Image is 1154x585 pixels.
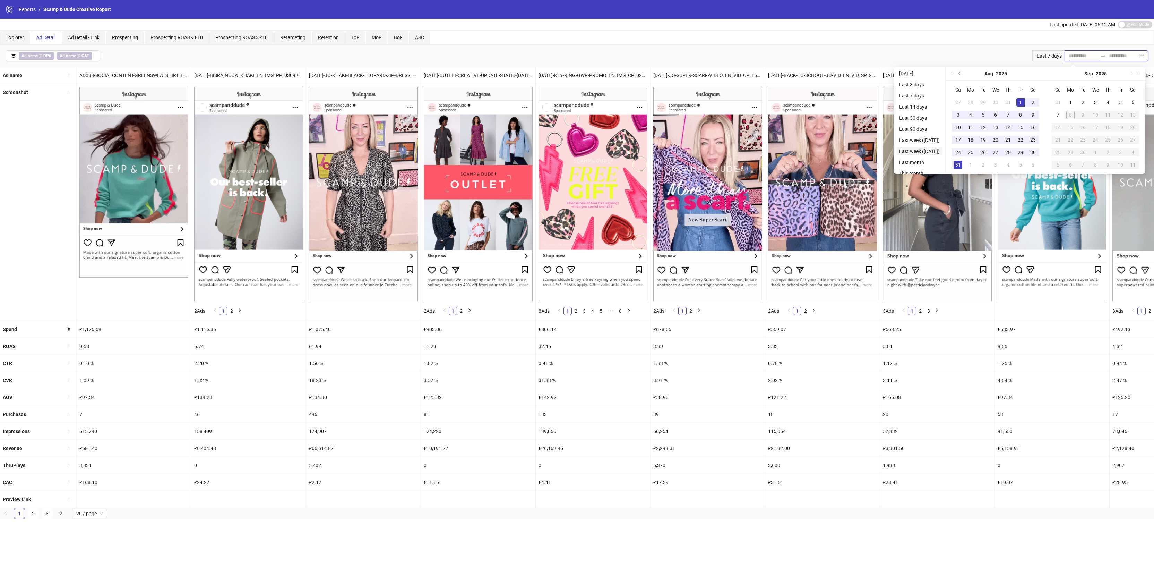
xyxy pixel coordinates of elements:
[66,395,70,399] span: sort-ascending
[1096,67,1107,80] button: Choose a year
[219,307,227,315] li: 1
[793,307,801,315] a: 1
[697,308,701,312] span: right
[66,90,70,95] span: sort-ascending
[1127,109,1139,121] td: 2025-09-13
[1091,123,1100,132] div: 17
[1052,134,1064,146] td: 2025-09-21
[42,508,53,519] li: 3
[28,508,39,519] li: 2
[954,148,962,156] div: 24
[1116,98,1125,107] div: 5
[79,87,188,278] img: Screenshot 120226734638270005
[627,308,631,312] span: right
[793,307,801,315] li: 1
[467,308,472,312] span: right
[991,148,1000,156] div: 27
[1146,307,1154,315] li: 2
[964,84,977,96] th: Mo
[1064,84,1077,96] th: Mo
[966,98,975,107] div: 28
[1002,109,1014,121] td: 2025-08-07
[1079,111,1087,119] div: 9
[309,87,418,301] img: Screenshot 120232428302140005
[589,307,596,315] a: 4
[66,327,70,331] span: sort-descending
[238,308,242,312] span: right
[191,67,306,84] div: [DATE]-BISRAINCOATKHAKI_EN_IMG_PP_03092025_F_CC_SC1_USP14_BIS
[1004,111,1012,119] div: 7
[952,84,964,96] th: Su
[43,7,111,12] span: Scamp & Dude Creative Report
[989,146,1002,159] td: 2025-08-27
[66,497,70,502] span: sort-ascending
[6,35,24,40] span: Explorer
[954,123,962,132] div: 10
[6,50,100,61] button: Ad name ∌ DPAAd name ∌ CAT
[1079,98,1087,107] div: 2
[896,92,942,100] li: Last 7 days
[1064,134,1077,146] td: 2025-09-22
[989,109,1002,121] td: 2025-08-06
[1027,146,1039,159] td: 2025-08-30
[896,69,942,78] li: [DATE]
[1084,67,1093,80] button: Choose a month
[306,67,421,84] div: [DATE]-JO-KHAKI-BLACK-LEOPARD-ZIP-DRESS_EN_VID_PP_15082025_F_CC_SC12_USP11_JO-FOUNDER
[572,307,580,315] a: 2
[991,136,1000,144] div: 20
[991,111,1000,119] div: 6
[372,35,381,40] span: MoF
[1079,136,1087,144] div: 23
[3,90,28,95] b: Screenshot
[989,96,1002,109] td: 2025-07-30
[1129,98,1137,107] div: 6
[678,307,687,315] li: 1
[896,80,942,89] li: Last 3 days
[1027,134,1039,146] td: 2025-08-23
[977,84,989,96] th: Tu
[954,136,962,144] div: 17
[1102,84,1114,96] th: Th
[76,508,103,519] span: 20 / page
[695,307,703,315] button: right
[952,146,964,159] td: 2025-08-24
[1116,111,1125,119] div: 12
[625,307,633,315] li: Next Page
[984,67,993,80] button: Choose a month
[17,6,37,13] a: Reports
[1127,84,1139,96] th: Sa
[449,307,457,315] a: 1
[1016,98,1025,107] div: 1
[465,307,474,315] button: right
[616,307,625,315] li: 8
[1002,84,1014,96] th: Th
[1079,123,1087,132] div: 16
[1066,136,1075,144] div: 22
[977,134,989,146] td: 2025-08-19
[1027,109,1039,121] td: 2025-08-09
[964,134,977,146] td: 2025-08-18
[908,307,916,315] a: 1
[1054,123,1062,132] div: 14
[1014,146,1027,159] td: 2025-08-29
[1054,148,1062,156] div: 28
[998,87,1106,301] img: Screenshot 120233274130550005
[896,103,942,111] li: Last 14 days
[1091,148,1100,156] div: 1
[1137,307,1146,315] li: 1
[66,344,70,348] span: sort-ascending
[1127,134,1139,146] td: 2025-09-27
[564,307,571,315] a: 1
[1116,123,1125,132] div: 19
[66,463,70,468] span: sort-ascending
[1102,96,1114,109] td: 2025-09-04
[1002,121,1014,134] td: 2025-08-14
[457,307,465,315] li: 2
[66,361,70,365] span: sort-ascending
[1052,146,1064,159] td: 2025-09-28
[1077,96,1089,109] td: 2025-09-02
[933,307,941,315] button: right
[43,53,51,58] b: DPA
[1089,109,1102,121] td: 2025-09-10
[1089,134,1102,146] td: 2025-09-24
